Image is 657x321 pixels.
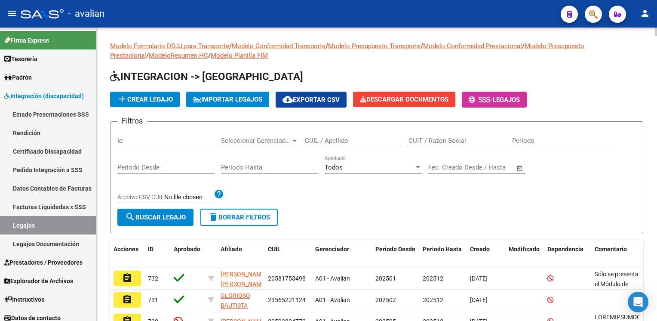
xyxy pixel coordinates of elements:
[4,276,73,286] span: Explorador de Archivos
[114,246,138,253] span: Acciones
[4,54,37,64] span: Tesorería
[353,92,455,107] button: Descargar Documentos
[122,273,132,283] mat-icon: assignment
[125,213,186,221] span: Buscar Legajo
[264,240,312,269] datatable-header-cell: CUIL
[419,240,467,269] datatable-header-cell: Periodo Hasta
[470,296,488,303] span: [DATE]
[211,52,268,59] a: Modelo Planilla FIM
[164,194,214,201] input: Archivo CSV CUIL
[217,240,264,269] datatable-header-cell: Afiliado
[315,275,350,282] span: A01 - Avalian
[312,240,372,269] datatable-header-cell: Gerenciador
[221,292,250,309] span: GLORIOSO BAUTISTA
[148,275,158,282] span: 732
[268,275,306,282] span: 20581753498
[372,240,419,269] datatable-header-cell: Periodo Desde
[117,94,127,104] mat-icon: add
[4,36,49,45] span: Firma Express
[375,246,415,253] span: Periodo Desde
[544,240,591,269] datatable-header-cell: Dependencia
[470,246,490,253] span: Creado
[268,246,281,253] span: CUIL
[360,96,448,103] span: Descargar Documentos
[282,94,293,105] mat-icon: cloud_download
[117,209,193,226] button: Buscar Legajo
[186,92,269,107] button: IMPORTAR LEGAJOS
[328,42,421,50] a: Modelo Presupuesto Transporte
[148,246,154,253] span: ID
[208,213,270,221] span: Borrar Filtros
[122,294,132,305] mat-icon: assignment
[148,296,158,303] span: 731
[200,209,278,226] button: Borrar Filtros
[110,71,303,83] span: INTEGRACION -> [GEOGRAPHIC_DATA]
[221,271,267,287] span: [PERSON_NAME] [PERSON_NAME]
[117,115,147,127] h3: Filtros
[423,275,443,282] span: 202512
[591,240,643,269] datatable-header-cell: Comentario
[149,52,208,59] a: ModeloResumen HC
[232,42,325,50] a: Modelo Conformidad Transporte
[4,295,44,304] span: Instructivos
[4,73,32,82] span: Padrón
[208,212,218,222] mat-icon: delete
[117,96,173,103] span: Crear Legajo
[110,240,144,269] datatable-header-cell: Acciones
[325,164,343,171] span: Todos
[221,137,291,145] span: Seleccionar Gerenciador
[117,194,164,201] span: Archivo CSV CUIL
[4,91,84,101] span: Integración (discapacidad)
[268,296,306,303] span: 23565221124
[315,296,350,303] span: A01 - Avalian
[467,240,505,269] datatable-header-cell: Creado
[464,164,506,171] input: End date
[375,275,396,282] span: 202501
[68,4,104,23] span: - avalian
[509,246,540,253] span: Modificado
[428,164,456,171] input: Start date
[144,240,170,269] datatable-header-cell: ID
[221,246,242,253] span: Afiliado
[282,96,340,104] span: Exportar CSV
[125,212,135,222] mat-icon: search
[423,246,462,253] span: Periodo Hasta
[640,8,650,19] mat-icon: person
[423,296,443,303] span: 202512
[470,275,488,282] span: [DATE]
[110,42,229,50] a: Modelo Formulario DDJJ para Transporte
[276,92,347,108] button: Exportar CSV
[628,292,648,312] div: Open Intercom Messenger
[315,246,349,253] span: Gerenciador
[505,240,544,269] datatable-header-cell: Modificado
[515,163,525,173] button: Open calendar
[170,240,205,269] datatable-header-cell: Aprobado
[462,92,527,108] button: -Legajos
[595,246,627,253] span: Comentario
[375,296,396,303] span: 202502
[469,96,493,104] span: -
[547,246,583,253] span: Dependencia
[7,8,17,19] mat-icon: menu
[423,42,522,50] a: Modelo Conformidad Prestacional
[4,258,83,267] span: Prestadores / Proveedores
[214,189,224,199] mat-icon: help
[193,96,262,103] span: IMPORTAR LEGAJOS
[110,92,180,107] button: Crear Legajo
[174,246,200,253] span: Aprobado
[493,96,520,104] span: Legajos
